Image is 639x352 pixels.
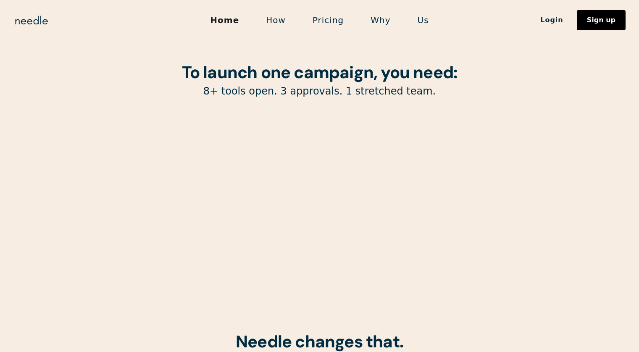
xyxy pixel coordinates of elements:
[197,11,252,29] a: Home
[105,85,534,98] p: 8+ tools open. 3 approvals. 1 stretched team.
[527,13,577,27] a: Login
[357,11,404,29] a: Why
[587,17,615,24] div: Sign up
[404,11,442,29] a: Us
[299,11,357,29] a: Pricing
[577,10,626,30] a: Sign up
[182,61,458,83] strong: To launch one campaign, you need:
[252,11,299,29] a: How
